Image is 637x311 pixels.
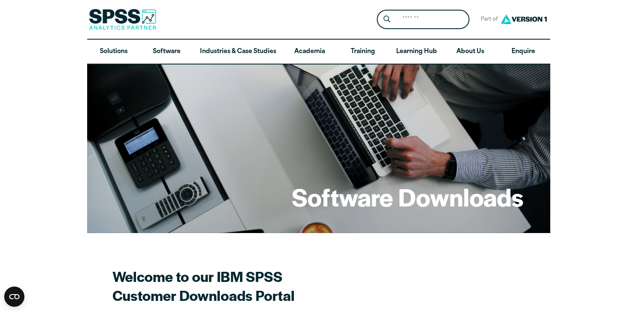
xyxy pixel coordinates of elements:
[498,11,549,27] img: Version1 Logo
[140,40,193,64] a: Software
[379,12,394,27] button: Search magnifying glass icon
[377,10,469,29] form: Site Header Search Form
[87,40,550,64] nav: Desktop version of site main menu
[89,9,156,30] img: SPSS Analytics Partner
[292,180,523,213] h1: Software Downloads
[497,40,550,64] a: Enquire
[444,40,497,64] a: About Us
[389,40,444,64] a: Learning Hub
[87,40,140,64] a: Solutions
[384,16,390,23] svg: Search magnifying glass icon
[112,267,407,305] h2: Welcome to our IBM SPSS Customer Downloads Portal
[476,13,498,26] span: Part of
[283,40,336,64] a: Academia
[193,40,283,64] a: Industries & Case Studies
[336,40,389,64] a: Training
[4,287,24,307] button: Open CMP widget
